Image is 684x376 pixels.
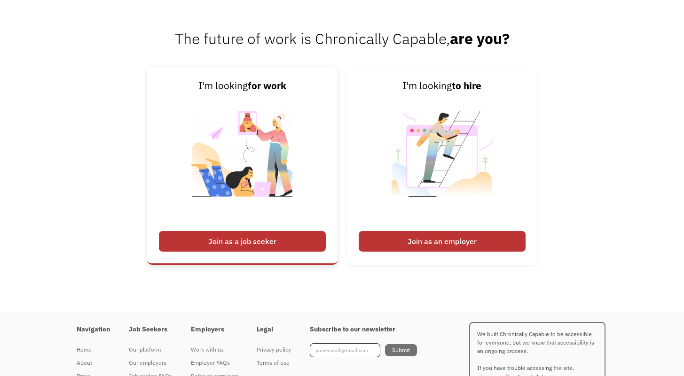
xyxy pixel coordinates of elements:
h4: Legal [257,325,291,334]
a: Our platform [129,343,172,356]
h4: Subscribe to our newsletter [310,325,417,334]
div: I'm looking [159,78,326,93]
a: Terms of use [257,356,291,369]
a: Employer FAQs [191,356,238,369]
h4: Navigation [77,325,110,334]
h4: Job Seekers [129,325,172,334]
div: Employer FAQs [191,357,238,368]
div: Our platform [129,344,172,355]
input: Submit [385,344,417,356]
div: Terms of use [257,357,291,368]
div: Join as a job seeker [159,231,326,252]
strong: are you? [450,29,510,48]
input: your-email@email.com [310,343,380,357]
div: Join as an employer [359,231,526,252]
strong: for work [248,79,286,92]
a: I'm lookingfor workJoin as a job seeker [147,67,338,265]
a: Our employers [129,356,172,369]
strong: to hire [452,79,481,92]
div: About [77,357,110,368]
div: Our employers [129,357,172,368]
div: Work with us [191,344,238,355]
a: About [77,356,110,369]
div: Home [77,344,110,355]
img: Chronically Capable Personalized Job Matching [184,93,301,226]
a: I'm lookingto hireJoin as an employer [347,67,537,265]
a: Home [77,343,110,356]
span: The future of work is Chronically Capable, [175,29,510,48]
h4: Employers [191,325,238,334]
div: Privacy policy [257,344,291,355]
a: Work with us [191,343,238,356]
form: Footer Newsletter [310,343,417,357]
div: I'm looking [359,78,526,93]
a: Privacy policy [257,343,291,356]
